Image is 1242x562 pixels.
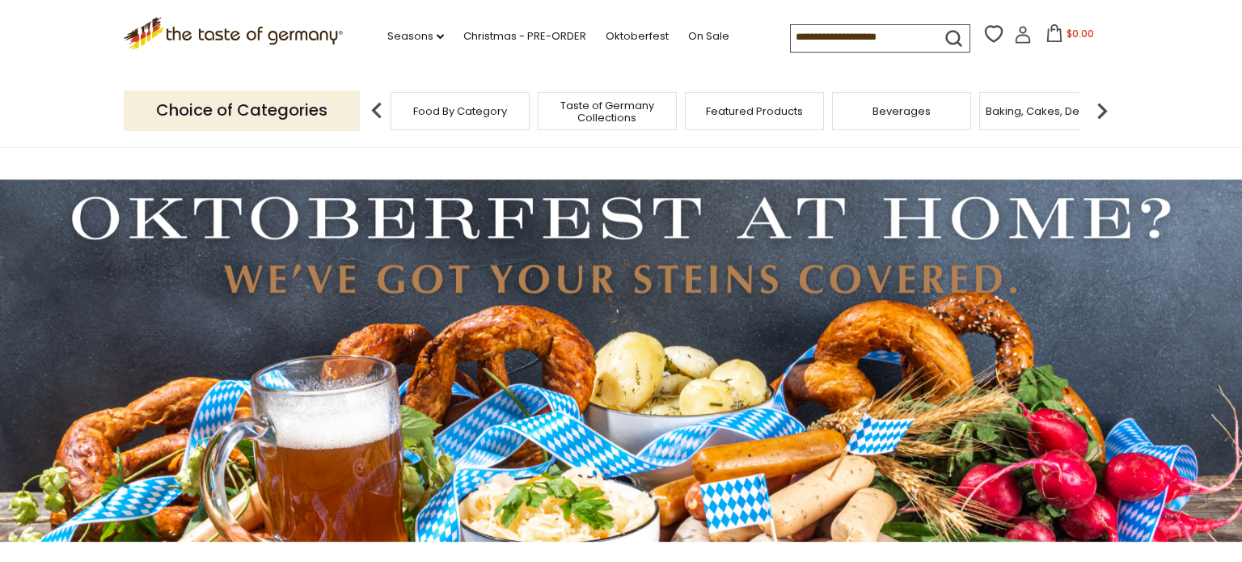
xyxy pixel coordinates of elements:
span: $0.00 [1067,27,1094,40]
p: Choice of Categories [124,91,360,130]
img: previous arrow [361,95,393,127]
img: next arrow [1086,95,1118,127]
a: On Sale [688,27,729,45]
button: $0.00 [1035,24,1104,49]
a: Seasons [387,27,444,45]
a: Baking, Cakes, Desserts [986,105,1111,117]
a: Christmas - PRE-ORDER [463,27,586,45]
a: Beverages [872,105,931,117]
a: Taste of Germany Collections [543,99,672,124]
a: Oktoberfest [606,27,669,45]
a: Featured Products [706,105,803,117]
a: Food By Category [413,105,507,117]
